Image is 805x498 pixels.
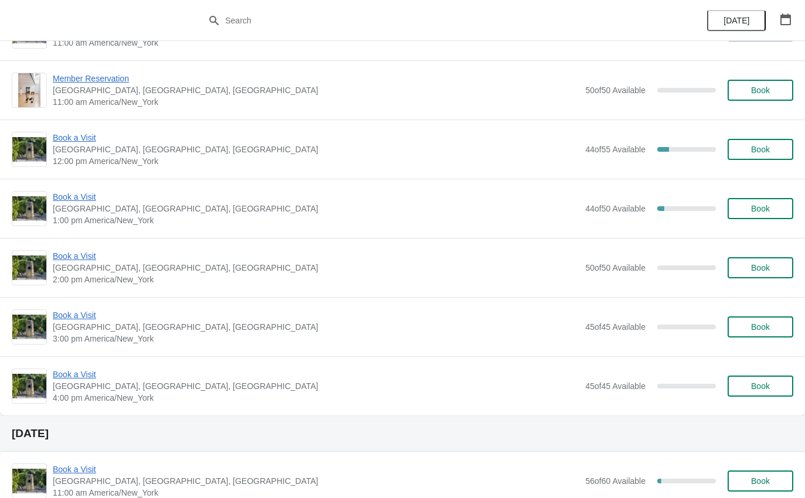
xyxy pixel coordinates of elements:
[225,10,604,31] input: Search
[53,274,579,285] span: 2:00 pm America/New_York
[724,16,749,25] span: [DATE]
[751,86,770,95] span: Book
[12,469,46,493] img: Book a Visit | The Noguchi Museum, 33rd Road, Queens, NY, USA | 11:00 am America/New_York
[53,333,579,344] span: 3:00 pm America/New_York
[53,84,579,96] span: [GEOGRAPHIC_DATA], [GEOGRAPHIC_DATA], [GEOGRAPHIC_DATA]
[53,321,579,333] span: [GEOGRAPHIC_DATA], [GEOGRAPHIC_DATA], [GEOGRAPHIC_DATA]
[585,381,646,391] span: 45 of 45 Available
[53,132,579,144] span: Book a Visit
[53,73,579,84] span: Member Reservation
[751,476,770,486] span: Book
[585,86,646,95] span: 50 of 50 Available
[53,250,579,262] span: Book a Visit
[12,374,46,398] img: Book a Visit | The Noguchi Museum, 33rd Road, Queens, NY, USA | 4:00 pm America/New_York
[728,257,793,278] button: Book
[53,96,579,108] span: 11:00 am America/New_York
[12,428,793,439] h2: [DATE]
[585,476,646,486] span: 56 of 60 Available
[53,203,579,214] span: [GEOGRAPHIC_DATA], [GEOGRAPHIC_DATA], [GEOGRAPHIC_DATA]
[53,191,579,203] span: Book a Visit
[53,155,579,167] span: 12:00 pm America/New_York
[728,139,793,160] button: Book
[53,380,579,392] span: [GEOGRAPHIC_DATA], [GEOGRAPHIC_DATA], [GEOGRAPHIC_DATA]
[12,255,46,280] img: Book a Visit | The Noguchi Museum, 33rd Road, Queens, NY, USA | 2:00 pm America/New_York
[585,322,646,332] span: 45 of 45 Available
[53,309,579,321] span: Book a Visit
[18,73,41,107] img: Member Reservation | The Noguchi Museum, 33rd Road, Queens, NY, USA | 11:00 am America/New_York
[751,263,770,272] span: Book
[53,463,579,475] span: Book a Visit
[53,144,579,155] span: [GEOGRAPHIC_DATA], [GEOGRAPHIC_DATA], [GEOGRAPHIC_DATA]
[53,214,579,226] span: 1:00 pm America/New_York
[728,198,793,219] button: Book
[53,392,579,404] span: 4:00 pm America/New_York
[585,263,646,272] span: 50 of 50 Available
[12,315,46,339] img: Book a Visit | The Noguchi Museum, 33rd Road, Queens, NY, USA | 3:00 pm America/New_York
[751,322,770,332] span: Book
[12,137,46,162] img: Book a Visit | The Noguchi Museum, 33rd Road, Queens, NY, USA | 12:00 pm America/New_York
[53,37,579,49] span: 11:00 am America/New_York
[53,475,579,487] span: [GEOGRAPHIC_DATA], [GEOGRAPHIC_DATA], [GEOGRAPHIC_DATA]
[751,145,770,154] span: Book
[728,470,793,492] button: Book
[728,376,793,397] button: Book
[12,196,46,221] img: Book a Visit | The Noguchi Museum, 33rd Road, Queens, NY, USA | 1:00 pm America/New_York
[751,381,770,391] span: Book
[728,80,793,101] button: Book
[751,204,770,213] span: Book
[728,316,793,337] button: Book
[707,10,766,31] button: [DATE]
[53,262,579,274] span: [GEOGRAPHIC_DATA], [GEOGRAPHIC_DATA], [GEOGRAPHIC_DATA]
[585,204,646,213] span: 44 of 50 Available
[585,145,646,154] span: 44 of 55 Available
[53,369,579,380] span: Book a Visit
